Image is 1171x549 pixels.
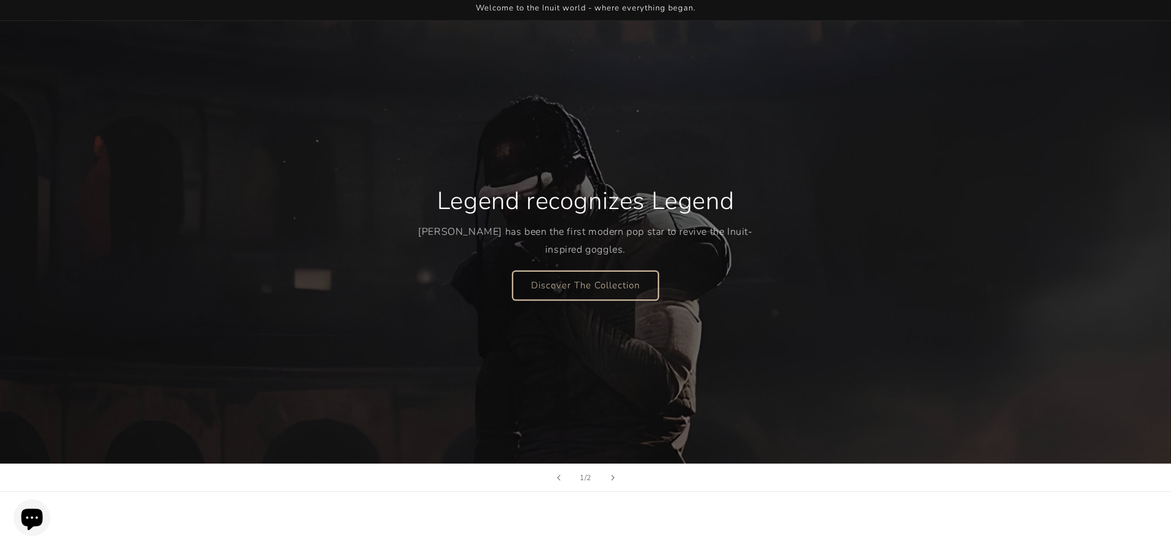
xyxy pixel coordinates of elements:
span: 2 [586,472,591,484]
h2: Legend recognizes Legend [437,185,734,217]
button: Previous slide [545,464,572,491]
p: [PERSON_NAME] has been the first modern pop star to revive the Inuit-inspired goggles. [418,223,753,259]
inbox-online-store-chat: Shopify online store chat [10,499,54,539]
span: 1 [580,472,585,484]
a: Discover The Collection [513,271,658,299]
button: Next slide [599,464,626,491]
span: / [585,472,587,484]
span: Welcome to the Inuit world - where everything began. [476,2,696,14]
